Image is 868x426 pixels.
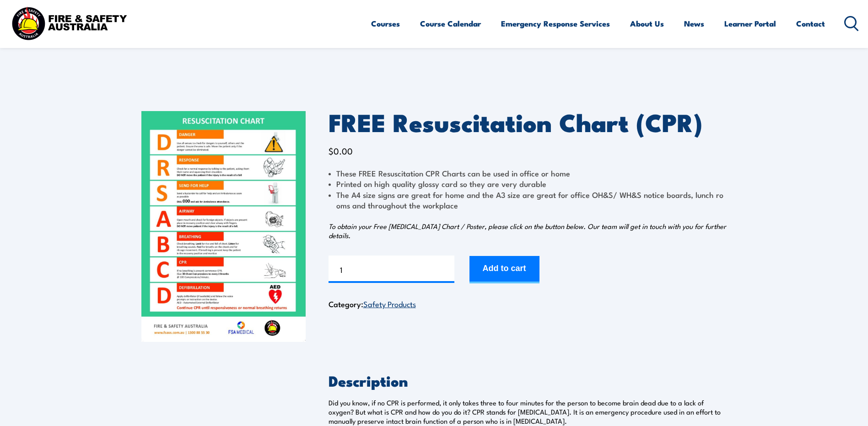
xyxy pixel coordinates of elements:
[329,168,727,178] li: These FREE Resuscitation CPR Charts can be used in office or home
[329,374,727,387] h2: Description
[363,298,416,309] a: Safety Products
[469,256,539,283] button: Add to cart
[329,144,334,157] span: $
[420,11,481,36] a: Course Calendar
[630,11,664,36] a: About Us
[329,111,727,133] h1: FREE Resuscitation Chart (CPR)
[796,11,825,36] a: Contact
[501,11,610,36] a: Emergency Response Services
[684,11,704,36] a: News
[724,11,776,36] a: Learner Portal
[329,189,727,211] li: The A4 size signs are great for home and the A3 size are great for office OH&S/ WH&S notice board...
[371,11,400,36] a: Courses
[329,221,726,240] em: To obtain your Free [MEDICAL_DATA] Chart / Poster, please click on the button below. Our team wil...
[329,298,416,309] span: Category:
[329,256,454,283] input: Product quantity
[329,144,353,157] bdi: 0.00
[141,111,306,342] img: FREE Resuscitation Chart - What are the 7 steps to CPR?
[329,398,727,426] p: Did you know, if no CPR is performed, it only takes three to four minutes for the person to becom...
[329,178,727,189] li: Printed on high quality glossy card so they are very durable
